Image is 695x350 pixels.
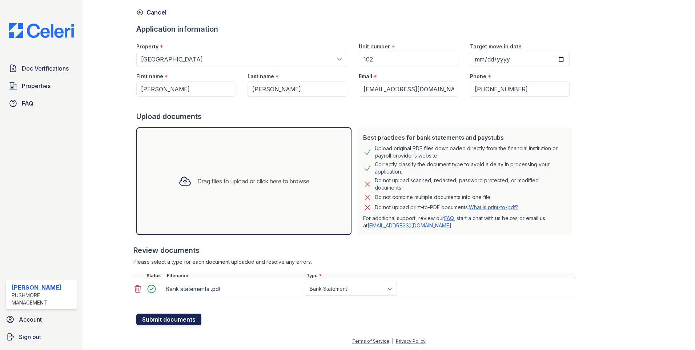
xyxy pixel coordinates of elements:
div: Review documents [133,245,575,255]
span: Account [19,315,42,324]
a: Cancel [136,8,166,17]
label: Email [359,73,372,80]
div: Drag files to upload or click here to browse [197,177,309,186]
a: [EMAIL_ADDRESS][DOMAIN_NAME] [367,222,451,228]
span: Properties [22,81,51,90]
a: Properties [6,79,77,93]
label: Target move in date [470,43,522,50]
div: Correctly classify the document type to avoid a delay in processing your application. [375,161,567,175]
a: Account [3,312,80,327]
a: FAQ [6,96,77,111]
a: Sign out [3,330,80,344]
div: Filename [165,273,305,279]
img: CE_Logo_Blue-a8612792a0a2168367f1c8372b55b34899dd931a85d93a1a3d3e32e68fde9ad4.png [3,23,80,38]
label: Phone [470,73,486,80]
div: Please select a type for each document uploaded and resolve any errors. [133,258,575,266]
div: | [392,338,393,344]
a: Privacy Policy [396,338,426,344]
div: [PERSON_NAME] [12,283,74,292]
div: Status [145,273,165,279]
div: Upload original PDF files downloaded directly from the financial institution or payroll provider’... [375,145,567,159]
div: Bank statements .pdf [165,283,302,295]
label: Property [136,43,158,50]
div: Do not combine multiple documents into one file. [375,193,491,202]
div: Best practices for bank statements and paystubs [363,133,567,142]
a: What is print-to-pdf? [469,204,518,210]
div: Rushmore Management [12,292,74,306]
a: Doc Verifications [6,61,77,76]
label: Unit number [359,43,390,50]
label: Last name [248,73,274,80]
a: Terms of Service [352,338,389,344]
div: Application information [136,24,575,34]
p: Do not upload print-to-PDF documents. [375,204,518,211]
p: For additional support, review our , start a chat with us below, or email us at [363,215,567,229]
label: First name [136,73,163,80]
span: Doc Verifications [22,64,69,73]
span: Sign out [19,333,41,341]
a: FAQ [444,215,454,221]
div: Type [305,273,575,279]
button: Submit documents [136,314,201,325]
div: Do not upload scanned, redacted, password protected, or modified documents. [375,177,567,191]
div: Upload documents [136,111,575,122]
span: FAQ [22,99,33,108]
